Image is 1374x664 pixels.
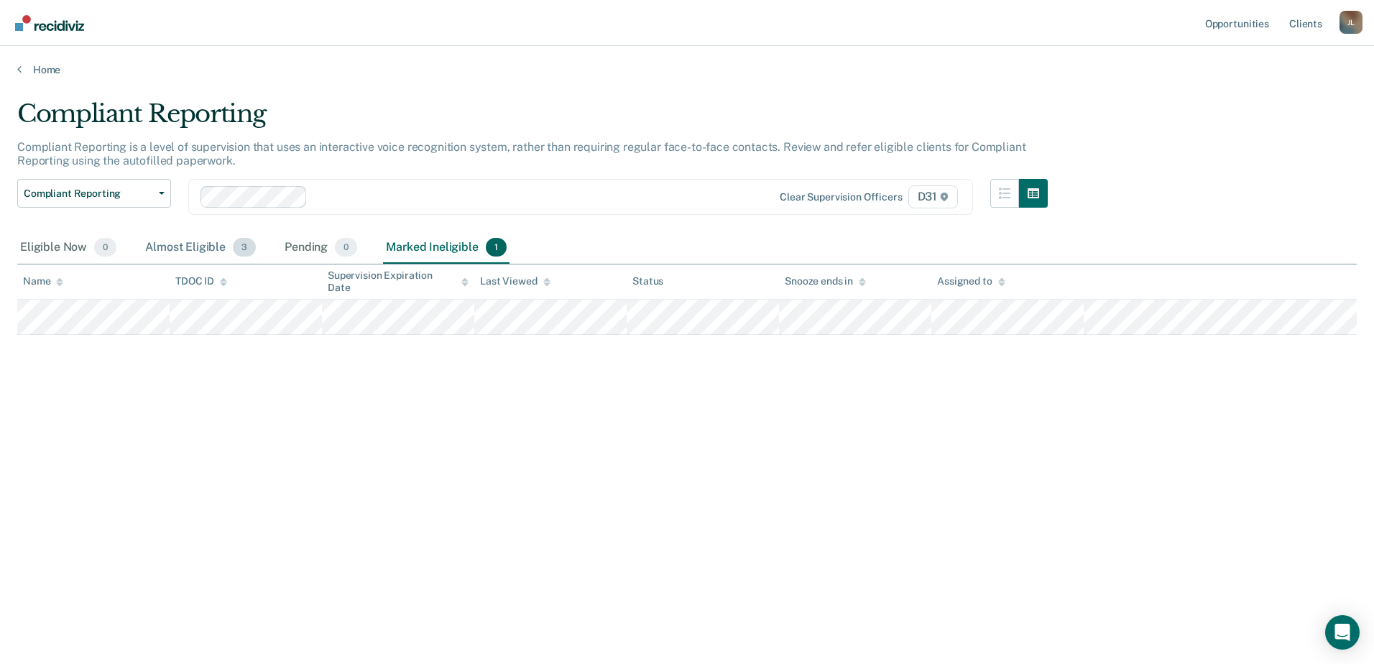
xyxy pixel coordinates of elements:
div: Open Intercom Messenger [1325,615,1360,650]
button: Profile dropdown button [1340,11,1363,34]
span: 0 [94,238,116,257]
span: 1 [486,238,507,257]
div: Marked Ineligible1 [383,232,510,264]
span: 3 [233,238,256,257]
div: Name [23,275,63,287]
div: Pending0 [282,232,360,264]
div: Status [632,275,663,287]
img: Recidiviz [15,15,84,31]
div: Almost Eligible3 [142,232,259,264]
div: Eligible Now0 [17,232,119,264]
div: Snooze ends in [785,275,866,287]
div: Clear supervision officers [780,191,902,203]
button: Compliant Reporting [17,179,171,208]
span: 0 [335,238,357,257]
a: Home [17,63,1357,76]
div: Supervision Expiration Date [328,269,469,294]
div: Last Viewed [480,275,550,287]
p: Compliant Reporting is a level of supervision that uses an interactive voice recognition system, ... [17,140,1025,167]
span: D31 [908,185,958,208]
div: J L [1340,11,1363,34]
div: Assigned to [937,275,1005,287]
div: Compliant Reporting [17,99,1048,140]
div: TDOC ID [175,275,227,287]
span: Compliant Reporting [24,188,153,200]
